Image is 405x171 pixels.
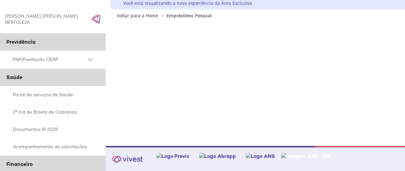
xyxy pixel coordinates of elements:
[246,153,275,159] img: Logo ANS
[108,152,147,167] img: Vivest
[6,161,33,167] span: Financeiro
[199,153,236,159] img: Logo Abrapp
[13,56,86,64] span: PAP/Fundação CESP
[6,38,36,45] span: Previdência
[6,74,22,81] span: Saúde
[156,153,190,159] img: Logo Previc
[281,153,330,159] img: Imagem ANS-SIG
[91,14,101,24] span: Click to close side navigation.
[159,13,165,19] span: >
[91,14,101,24] img: Fechar menu
[166,13,212,19] span: Empréstimo Pessoal
[117,13,158,19] a: Voltar para a Home
[5,13,82,25] div: [PERSON_NAME] [PERSON_NAME] BERTOLEZA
